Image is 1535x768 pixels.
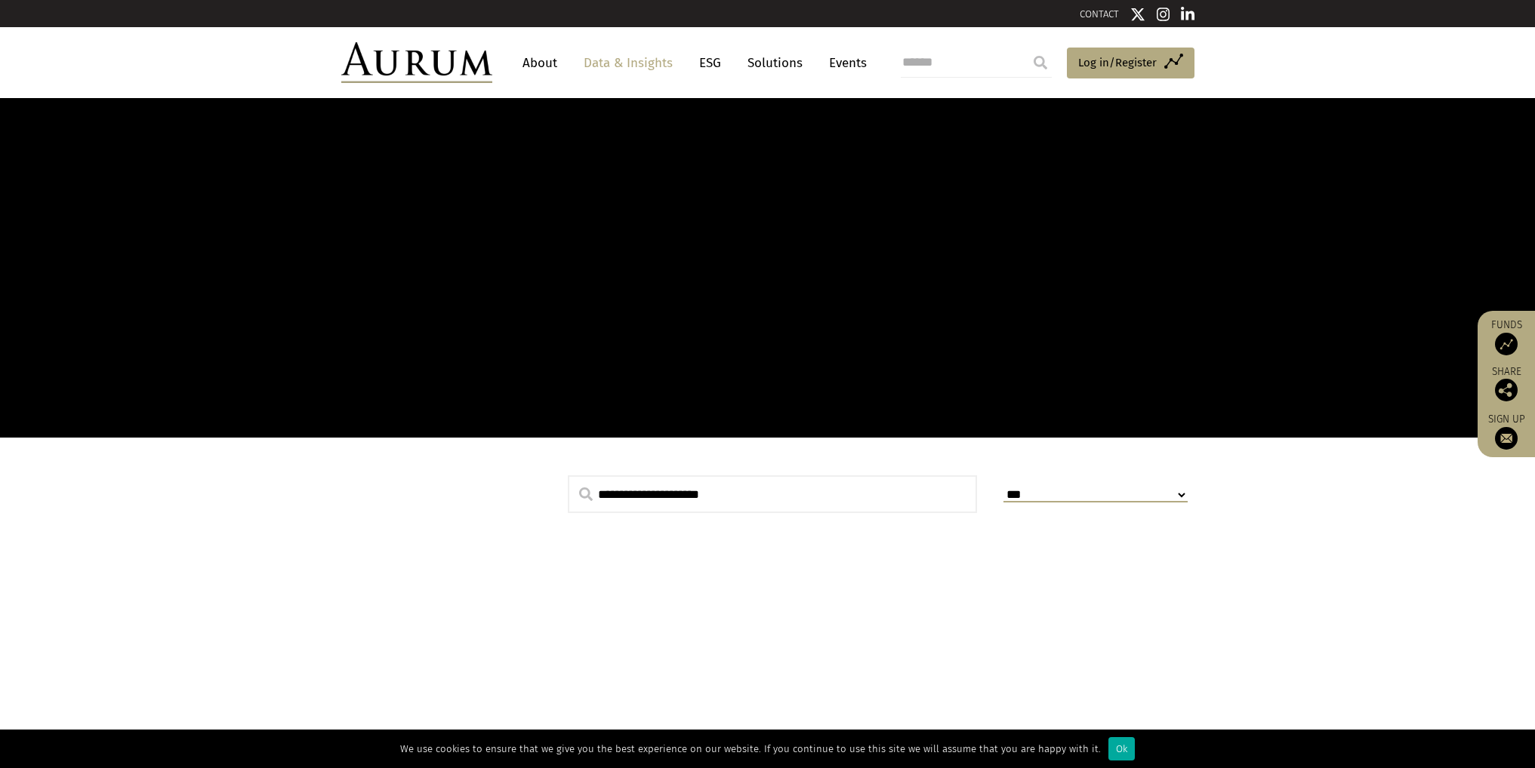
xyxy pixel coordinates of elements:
[821,49,867,77] a: Events
[1485,318,1527,355] a: Funds
[1067,48,1194,79] a: Log in/Register
[1078,54,1157,72] span: Log in/Register
[1495,333,1518,355] img: Access Funds
[1495,379,1518,401] img: Share this post
[1025,48,1056,78] input: Submit
[1130,7,1145,22] img: Twitter icon
[579,487,593,501] img: search.svg
[692,49,729,77] a: ESG
[1485,367,1527,401] div: Share
[515,49,565,77] a: About
[1080,8,1119,20] a: CONTACT
[1157,7,1170,22] img: Instagram icon
[740,49,810,77] a: Solutions
[1485,413,1527,450] a: Sign up
[1181,7,1194,22] img: Linkedin icon
[341,42,492,83] img: Aurum
[576,49,680,77] a: Data & Insights
[1108,737,1135,760] div: Ok
[1495,427,1518,450] img: Sign up to our newsletter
